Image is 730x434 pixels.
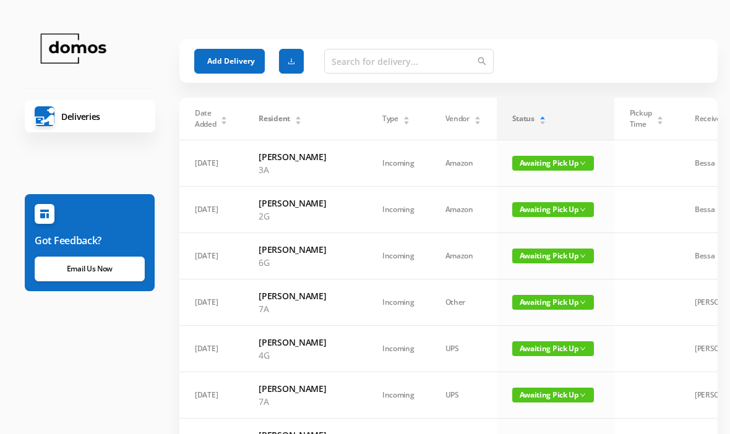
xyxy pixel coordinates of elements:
[367,372,430,419] td: Incoming
[512,202,594,217] span: Awaiting Pick Up
[179,140,243,187] td: [DATE]
[430,326,497,372] td: UPS
[367,140,430,187] td: Incoming
[259,197,351,210] h6: [PERSON_NAME]
[512,295,594,310] span: Awaiting Pick Up
[367,279,430,326] td: Incoming
[179,187,243,233] td: [DATE]
[512,156,594,171] span: Awaiting Pick Up
[259,336,351,349] h6: [PERSON_NAME]
[403,114,410,122] div: Sort
[580,253,586,259] i: icon: down
[259,349,351,362] p: 4G
[179,279,243,326] td: [DATE]
[403,119,410,123] i: icon: caret-down
[430,372,497,419] td: UPS
[430,279,497,326] td: Other
[294,114,302,122] div: Sort
[259,302,351,315] p: 7A
[259,113,290,124] span: Resident
[580,346,586,352] i: icon: down
[478,57,486,66] i: icon: search
[474,114,481,122] div: Sort
[279,49,304,74] button: icon: download
[195,108,217,130] span: Date Added
[194,49,265,74] button: Add Delivery
[259,210,351,223] p: 2G
[474,119,481,123] i: icon: caret-down
[259,289,351,302] h6: [PERSON_NAME]
[445,113,470,124] span: Vendor
[580,206,586,213] i: icon: down
[35,257,145,281] a: Email Us Now
[430,233,497,279] td: Amazon
[179,233,243,279] td: [DATE]
[403,114,410,118] i: icon: caret-up
[179,372,243,419] td: [DATE]
[367,233,430,279] td: Incoming
[367,187,430,233] td: Incoming
[512,388,594,402] span: Awaiting Pick Up
[656,119,663,123] i: icon: caret-down
[259,382,351,395] h6: [PERSON_NAME]
[259,163,351,176] p: 3A
[324,49,494,74] input: Search for delivery...
[580,392,586,398] i: icon: down
[220,114,228,122] div: Sort
[367,326,430,372] td: Incoming
[430,187,497,233] td: Amazon
[430,140,497,187] td: Amazon
[294,119,301,123] i: icon: caret-down
[539,114,546,122] div: Sort
[630,108,652,130] span: Pickup Time
[539,114,546,118] i: icon: caret-up
[259,256,351,269] p: 6G
[259,243,351,256] h6: [PERSON_NAME]
[580,160,586,166] i: icon: down
[474,114,481,118] i: icon: caret-up
[259,150,351,163] h6: [PERSON_NAME]
[179,326,243,372] td: [DATE]
[656,114,663,118] i: icon: caret-up
[221,114,228,118] i: icon: caret-up
[512,249,594,263] span: Awaiting Pick Up
[259,395,351,408] p: 7A
[382,113,398,124] span: Type
[35,233,145,248] h6: Got Feedback?
[580,299,586,305] i: icon: down
[656,114,664,122] div: Sort
[512,113,535,124] span: Status
[294,114,301,118] i: icon: caret-up
[221,119,228,123] i: icon: caret-down
[539,119,546,123] i: icon: caret-down
[512,341,594,356] span: Awaiting Pick Up
[25,100,155,132] a: Deliveries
